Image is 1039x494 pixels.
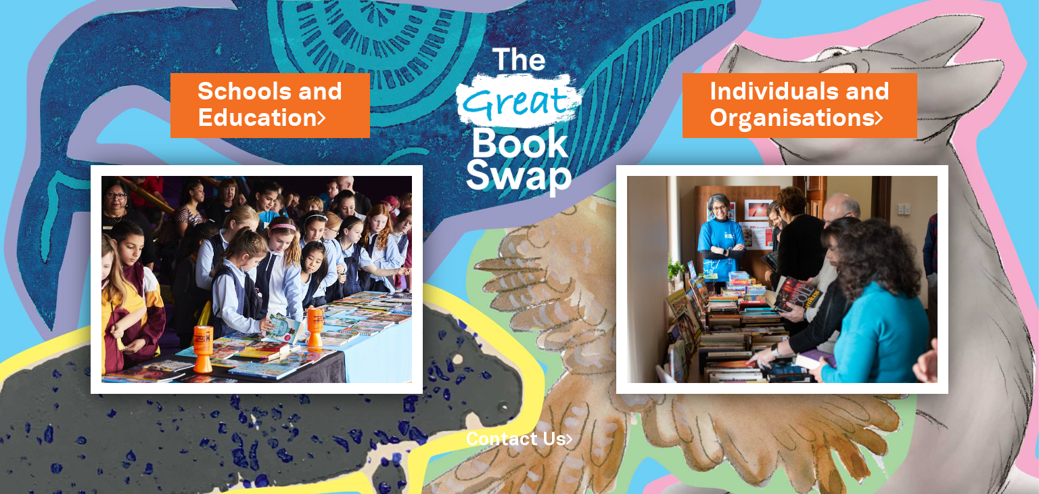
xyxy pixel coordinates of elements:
[443,16,596,219] img: Great Bookswap logo
[616,165,948,394] img: Individuals and Organisations
[91,165,423,394] img: Schools and Education
[710,75,890,135] a: Individuals andOrganisations
[198,75,343,135] a: Schools andEducation
[466,432,573,449] a: Contact Us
